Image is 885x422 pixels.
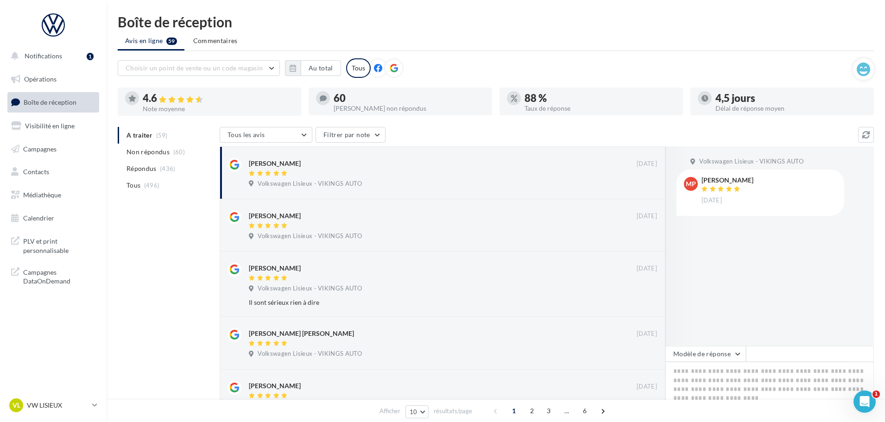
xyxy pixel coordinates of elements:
[143,93,294,104] div: 4.6
[23,191,61,199] span: Médiathèque
[699,157,803,166] span: Volkswagen Lisieux - VIKINGS AUTO
[118,15,874,29] div: Boîte de réception
[872,391,880,398] span: 1
[379,407,400,416] span: Afficher
[6,92,101,112] a: Boîte de réception
[118,60,280,76] button: Choisir un point de vente ou un code magasin
[346,58,371,78] div: Tous
[853,391,876,413] iframe: Intercom live chat
[6,262,101,290] a: Campagnes DataOnDemand
[87,53,94,60] div: 1
[24,75,57,83] span: Opérations
[637,212,657,220] span: [DATE]
[249,381,301,391] div: [PERSON_NAME]
[173,148,185,156] span: (60)
[126,64,263,72] span: Choisir un point de vente ou un code magasin
[6,162,101,182] a: Contacts
[577,403,592,418] span: 6
[715,105,866,112] div: Délai de réponse moyen
[334,105,485,112] div: [PERSON_NAME] non répondus
[220,127,312,143] button: Tous les avis
[144,182,160,189] span: (496)
[334,93,485,103] div: 60
[702,196,722,205] span: [DATE]
[249,159,301,168] div: [PERSON_NAME]
[665,346,746,362] button: Modèle de réponse
[637,265,657,273] span: [DATE]
[249,264,301,273] div: [PERSON_NAME]
[228,131,265,139] span: Tous les avis
[702,177,753,183] div: [PERSON_NAME]
[525,105,676,112] div: Taux de réponse
[285,60,341,76] button: Au total
[126,147,170,157] span: Non répondus
[6,139,101,159] a: Campagnes
[301,60,341,76] button: Au total
[686,179,696,189] span: MP
[13,401,20,410] span: VL
[6,185,101,205] a: Médiathèque
[258,180,362,188] span: Volkswagen Lisieux - VIKINGS AUTO
[23,214,54,222] span: Calendrier
[637,383,657,391] span: [DATE]
[715,93,866,103] div: 4,5 jours
[249,329,354,338] div: [PERSON_NAME] [PERSON_NAME]
[27,401,88,410] p: VW LISIEUX
[525,93,676,103] div: 88 %
[405,405,429,418] button: 10
[193,37,238,44] span: Commentaires
[6,116,101,136] a: Visibilité en ligne
[126,181,140,190] span: Tous
[258,284,362,293] span: Volkswagen Lisieux - VIKINGS AUTO
[23,168,49,176] span: Contacts
[6,69,101,89] a: Opérations
[23,145,57,152] span: Campagnes
[126,164,157,173] span: Répondus
[143,106,294,112] div: Note moyenne
[25,122,75,130] span: Visibilité en ligne
[160,165,176,172] span: (436)
[637,330,657,338] span: [DATE]
[25,52,62,60] span: Notifications
[23,266,95,286] span: Campagnes DataOnDemand
[23,235,95,255] span: PLV et print personnalisable
[6,46,97,66] button: Notifications 1
[6,231,101,258] a: PLV et print personnalisable
[249,298,597,307] div: Il sont sérieux rien à dire
[559,403,574,418] span: ...
[541,403,556,418] span: 3
[6,208,101,228] a: Calendrier
[24,98,76,106] span: Boîte de réception
[506,403,521,418] span: 1
[410,408,417,416] span: 10
[316,127,386,143] button: Filtrer par note
[258,350,362,358] span: Volkswagen Lisieux - VIKINGS AUTO
[637,160,657,168] span: [DATE]
[258,232,362,240] span: Volkswagen Lisieux - VIKINGS AUTO
[7,397,99,414] a: VL VW LISIEUX
[434,407,472,416] span: résultats/page
[525,403,539,418] span: 2
[249,211,301,220] div: [PERSON_NAME]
